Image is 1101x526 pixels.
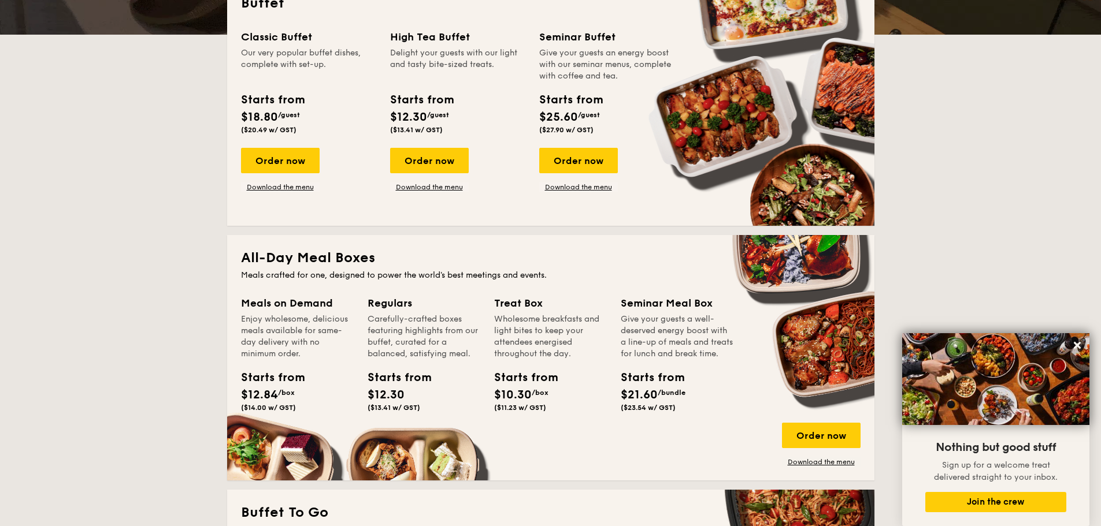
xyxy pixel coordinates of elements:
[539,182,618,192] a: Download the menu
[278,389,295,397] span: /box
[578,111,600,119] span: /guest
[494,404,546,412] span: ($11.23 w/ GST)
[241,503,861,522] h2: Buffet To Go
[936,441,1056,454] span: Nothing but good stuff
[494,388,532,402] span: $10.30
[241,369,293,386] div: Starts from
[368,388,405,402] span: $12.30
[241,182,320,192] a: Download the menu
[532,389,548,397] span: /box
[241,47,376,82] div: Our very popular buffet dishes, complete with set-up.
[241,148,320,173] div: Order now
[902,333,1089,425] img: DSC07876-Edit02-Large.jpeg
[621,369,673,386] div: Starts from
[782,423,861,448] div: Order now
[241,388,278,402] span: $12.84
[241,249,861,267] h2: All-Day Meal Boxes
[925,492,1066,512] button: Join the crew
[427,111,449,119] span: /guest
[539,110,578,124] span: $25.60
[241,314,354,360] div: Enjoy wholesome, delicious meals available for same-day delivery with no minimum order.
[621,314,733,360] div: Give your guests a well-deserved energy boost with a line-up of meals and treats for lunch and br...
[368,369,420,386] div: Starts from
[539,126,594,134] span: ($27.90 w/ GST)
[390,29,525,45] div: High Tea Buffet
[241,91,304,109] div: Starts from
[390,182,469,192] a: Download the menu
[621,295,733,311] div: Seminar Meal Box
[241,110,278,124] span: $18.80
[390,148,469,173] div: Order now
[1068,336,1087,355] button: Close
[241,295,354,311] div: Meals on Demand
[934,460,1058,482] span: Sign up for a welcome treat delivered straight to your inbox.
[494,295,607,311] div: Treat Box
[494,314,607,360] div: Wholesome breakfasts and light bites to keep your attendees energised throughout the day.
[539,91,602,109] div: Starts from
[390,47,525,82] div: Delight your guests with our light and tasty bite-sized treats.
[539,47,674,82] div: Give your guests an energy boost with our seminar menus, complete with coffee and tea.
[782,457,861,467] a: Download the menu
[390,91,453,109] div: Starts from
[278,111,300,119] span: /guest
[241,126,296,134] span: ($20.49 w/ GST)
[390,126,443,134] span: ($13.41 w/ GST)
[539,29,674,45] div: Seminar Buffet
[621,388,658,402] span: $21.60
[368,295,480,311] div: Regulars
[621,404,676,412] span: ($23.54 w/ GST)
[539,148,618,173] div: Order now
[494,369,546,386] div: Starts from
[390,110,427,124] span: $12.30
[241,29,376,45] div: Classic Buffet
[368,404,420,412] span: ($13.41 w/ GST)
[241,404,296,412] span: ($14.00 w/ GST)
[241,270,861,281] div: Meals crafted for one, designed to power the world's best meetings and events.
[658,389,685,397] span: /bundle
[368,314,480,360] div: Carefully-crafted boxes featuring highlights from our buffet, curated for a balanced, satisfying ...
